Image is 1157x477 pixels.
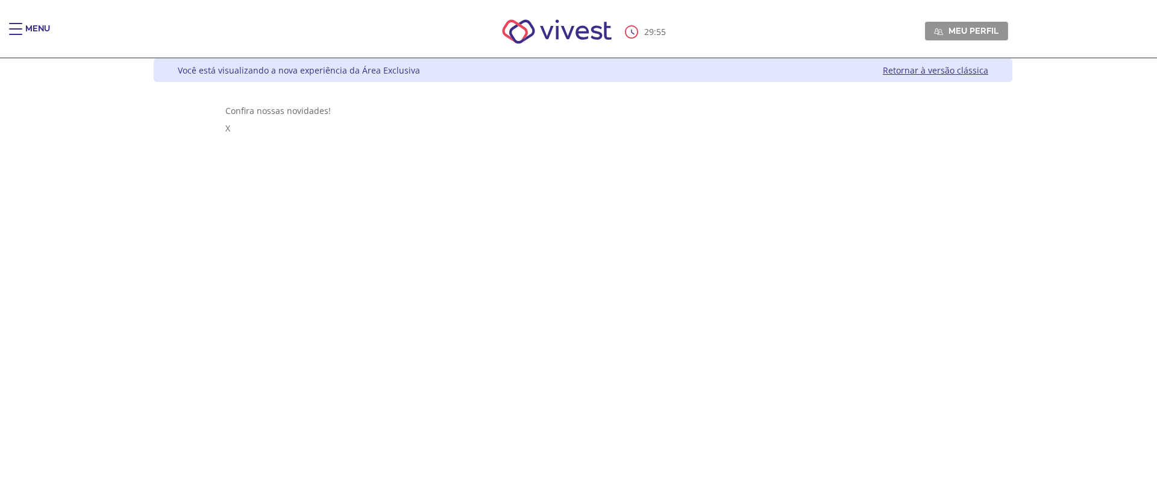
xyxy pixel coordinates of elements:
span: Meu perfil [948,25,999,36]
div: Confira nossas novidades! [225,105,941,116]
a: Retornar à versão clássica [883,65,988,76]
img: Vivest [489,6,626,57]
span: X [225,122,230,134]
div: Vivest [145,58,1012,477]
span: 29 [644,26,654,37]
span: 55 [656,26,666,37]
a: Meu perfil [925,22,1008,40]
img: Meu perfil [934,27,943,36]
div: Você está visualizando a nova experiência da Área Exclusiva [178,65,420,76]
div: : [625,25,668,39]
div: Menu [25,23,50,47]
